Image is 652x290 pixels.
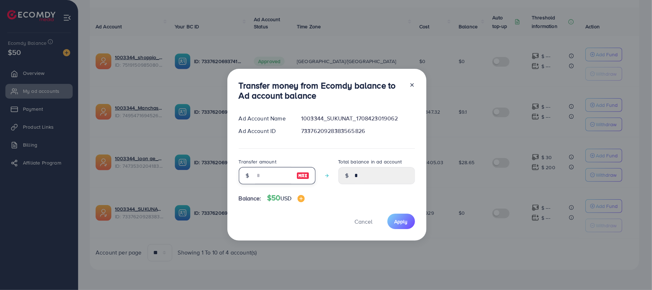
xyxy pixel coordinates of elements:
[233,114,296,123] div: Ad Account Name
[622,258,647,285] iframe: Chat
[295,127,420,135] div: 7337620928383565826
[296,171,309,180] img: image
[295,114,420,123] div: 1003344_SUKUNAT_1708423019062
[239,194,261,203] span: Balance:
[280,194,291,202] span: USD
[395,218,408,225] span: Apply
[387,214,415,229] button: Apply
[346,214,382,229] button: Cancel
[298,195,305,202] img: image
[239,80,404,101] h3: Transfer money from Ecomdy balance to Ad account balance
[338,158,402,165] label: Total balance in ad account
[355,218,373,225] span: Cancel
[267,194,305,203] h4: $50
[239,158,276,165] label: Transfer amount
[233,127,296,135] div: Ad Account ID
